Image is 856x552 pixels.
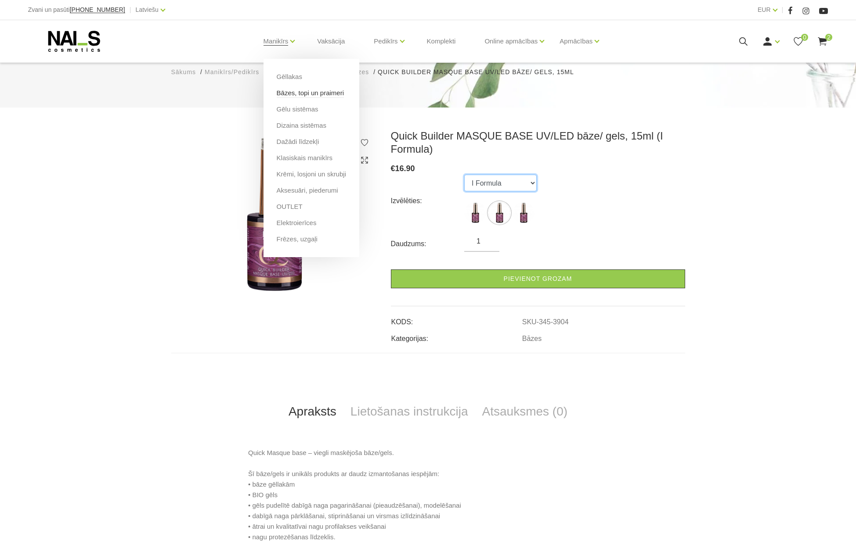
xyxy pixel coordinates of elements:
[391,194,465,208] div: Izvēlēties:
[130,4,131,15] span: |
[378,68,582,77] li: Quick Builder MASQUE BASE UV/LED bāze/ gels, 15ml
[277,137,319,147] a: Dažādi līdzekļi
[277,202,303,211] a: OUTLET
[277,153,333,163] a: Klasiskais manikīrs
[391,164,395,173] span: €
[758,4,771,15] a: EUR
[825,34,832,41] span: 2
[420,20,463,62] a: Komplekti
[70,6,125,13] span: [PHONE_NUMBER]
[488,202,510,224] img: ...
[817,36,828,47] a: 2
[395,164,415,173] span: 16.90
[264,24,289,59] a: Manikīrs
[391,311,522,327] td: KODS:
[793,36,804,47] a: 0
[70,7,125,13] a: [PHONE_NUMBER]
[475,397,575,426] a: Atsauksmes (0)
[350,68,369,75] span: Bāzes
[391,327,522,344] td: Kategorijas:
[310,20,352,62] a: Vaksācija
[277,88,344,98] a: Bāzes, topi un praimeri
[205,68,259,75] span: Manikīrs/Pedikīrs
[277,234,318,244] a: Frēzes, uzgaļi
[560,24,592,59] a: Apmācības
[343,397,475,426] a: Lietošanas instrukcija
[484,24,538,59] a: Online apmācības
[374,24,397,59] a: Pedikīrs
[171,68,196,75] span: Sākums
[277,121,326,130] a: Dizaina sistēmas
[522,318,569,326] a: SKU-345-3904
[171,129,378,299] img: Quick Builder MASQUE BASE UV/LED bāze/ gels, 15ml
[282,397,343,426] a: Apraksts
[522,335,542,343] a: Bāzes
[277,169,346,179] a: Krēmi, losjoni un skrubji
[277,72,302,82] a: Gēllakas
[350,68,369,77] a: Bāzes
[205,68,259,77] a: Manikīrs/Pedikīrs
[801,34,808,41] span: 0
[782,4,784,15] span: |
[391,237,465,251] div: Daudzums:
[277,104,318,114] a: Gēlu sistēmas
[277,218,317,228] a: Elektroierīces
[28,4,125,15] div: Zvani un pasūti
[464,202,486,224] img: ...
[277,186,338,195] a: Aksesuāri, piederumi
[136,4,159,15] a: Latviešu
[391,129,685,156] h3: Quick Builder MASQUE BASE UV/LED bāze/ gels, 15ml (I Formula)
[391,269,685,288] a: Pievienot grozam
[513,202,535,224] img: ...
[171,68,196,77] a: Sākums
